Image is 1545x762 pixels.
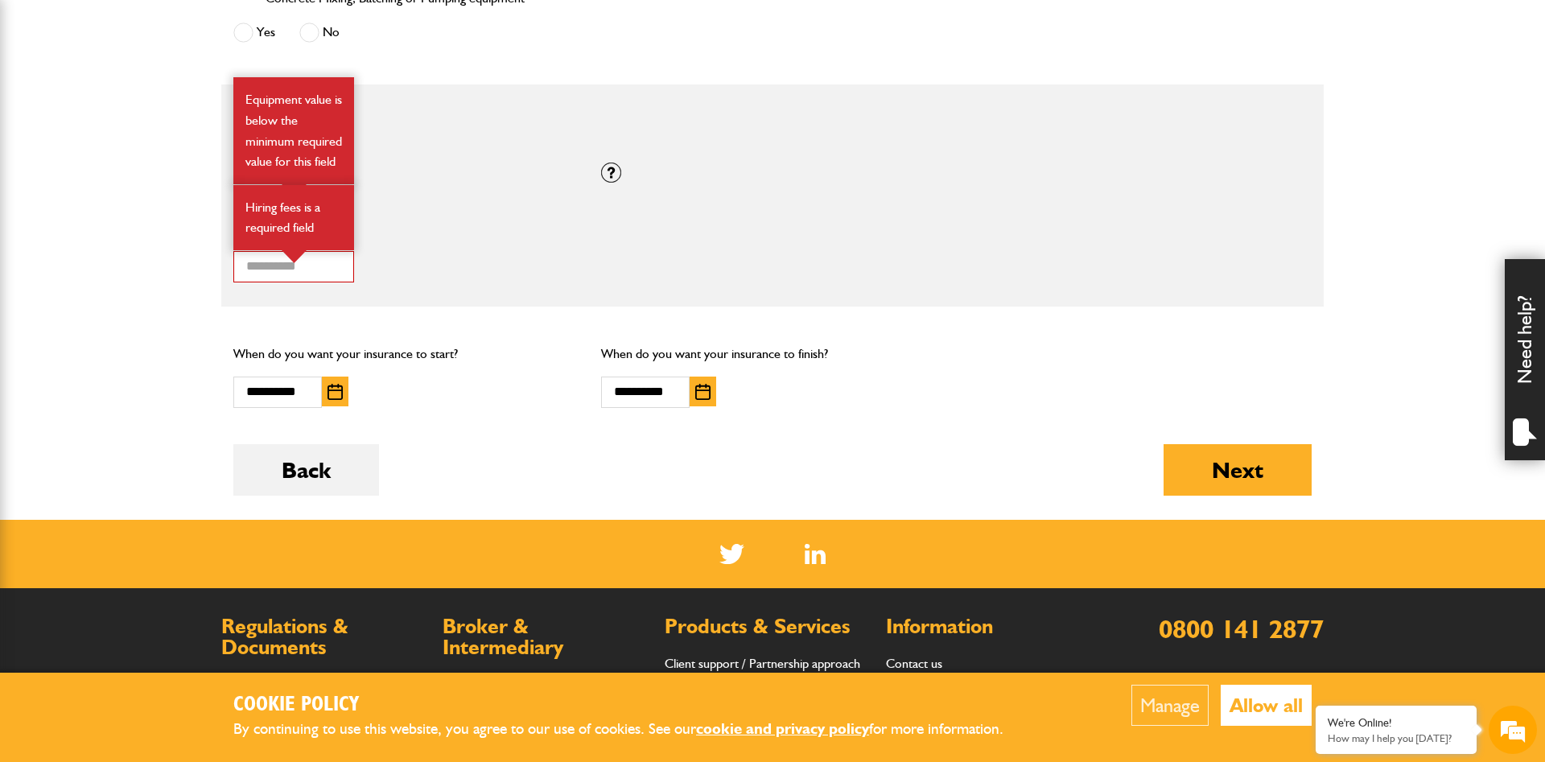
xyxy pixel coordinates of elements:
img: Twitter [719,544,744,564]
img: Linked In [805,544,826,564]
div: We're Online! [1328,716,1465,730]
div: Equipment value is below the minimum required value for this field [233,77,354,183]
h2: Information [886,616,1091,637]
a: 0800 141 2877 [1159,613,1324,645]
h2: Broker & Intermediary [443,616,648,657]
p: How may I help you today? [1328,732,1465,744]
button: Back [233,444,379,496]
a: Client support / Partnership approach [665,656,860,671]
a: Contact us [886,656,942,671]
div: Need help? [1505,259,1545,460]
button: Manage [1131,685,1209,726]
a: cookie and privacy policy [696,719,869,738]
p: When do you want your insurance to start? [233,344,577,365]
label: No [299,23,340,43]
h2: Cookie Policy [233,693,1030,718]
label: Yes [233,23,275,43]
h2: Regulations & Documents [221,616,426,657]
p: By continuing to use this website, you agree to our use of cookies. See our for more information. [233,717,1030,742]
img: error-box-arrow.svg [282,250,307,263]
p: When do you want your insurance to finish? [601,344,945,365]
a: LinkedIn [805,544,826,564]
button: Next [1164,444,1312,496]
button: Allow all [1221,685,1312,726]
div: Hiring fees is a required field [233,185,354,250]
h2: Products & Services [665,616,870,637]
img: Choose date [695,384,711,400]
img: Choose date [328,384,343,400]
